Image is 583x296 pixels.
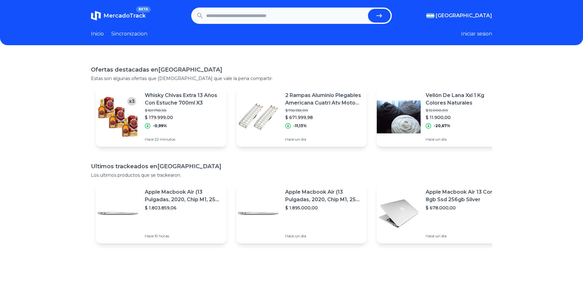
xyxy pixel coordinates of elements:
button: Iniciar sesion [461,30,492,38]
img: Featured image [377,191,421,235]
p: Hace un día [285,234,362,239]
a: Inicio [91,30,104,38]
a: Featured imageVellón De Lana Xxl 1 Kg Colores Naturales$ 15.000,00$ 11.900,00-20,67%Hace un día [377,87,507,147]
p: 2 Rampas Aluminio Plegables Americana Cuatri Atv Moto Top R [285,92,362,107]
button: [GEOGRAPHIC_DATA] [426,12,492,19]
img: Featured image [236,95,280,139]
p: -0,99% [153,123,167,128]
span: [GEOGRAPHIC_DATA] [436,12,492,19]
img: Argentina [426,13,434,18]
a: Featured image2 Rampas Aluminio Plegables Americana Cuatri Atv Moto Top R$ 756.138,00$ 671.999,98... [236,87,367,147]
p: Los ultimos productos que se trackearon. [91,172,492,178]
a: Featured imageApple Macbook Air 13 Core I5 8gb Ssd 256gb Silver$ 678.000,00Hace un día [377,183,507,244]
span: MercadoTrack [103,12,146,19]
a: Featured imageWhisky Chivas Extra 13 Años Con Estuche 700ml X3$ 181.798,98$ 179.999,00-0,99%Hace ... [96,87,226,147]
p: Estas son algunas ofertas que [DEMOGRAPHIC_DATA] que vale la pena compartir. [91,75,492,82]
p: -20,67% [434,123,450,128]
p: $ 1.895.000,00 [285,205,362,211]
a: Sincronizacion [111,30,147,38]
span: BETA [136,6,151,13]
p: Apple Macbook Air (13 Pulgadas, 2020, Chip M1, 256 Gb De Ssd, 8 Gb De Ram) - Plata [285,188,362,203]
p: Apple Macbook Air 13 Core I5 8gb Ssd 256gb Silver [426,188,502,203]
p: Hace un día [426,234,502,239]
h1: Ultimos trackeados en [GEOGRAPHIC_DATA] [91,162,492,171]
p: -11,13% [293,123,307,128]
p: Hace un día [426,137,502,142]
img: Featured image [96,95,140,139]
p: $ 678.000,00 [426,205,502,211]
a: Featured imageApple Macbook Air (13 Pulgadas, 2020, Chip M1, 256 Gb De Ssd, 8 Gb De Ram) - Plata$... [236,183,367,244]
img: Featured image [377,95,421,139]
a: MercadoTrackBETA [91,11,146,21]
p: $ 756.138,00 [285,108,362,113]
img: MercadoTrack [91,11,101,21]
p: Vellón De Lana Xxl 1 Kg Colores Naturales [426,92,502,107]
p: $ 671.999,98 [285,114,362,121]
p: $ 181.798,98 [145,108,221,113]
p: $ 1.803.859,06 [145,205,221,211]
p: Whisky Chivas Extra 13 Años Con Estuche 700ml X3 [145,92,221,107]
a: Featured imageApple Macbook Air (13 Pulgadas, 2020, Chip M1, 256 Gb De Ssd, 8 Gb De Ram) - Plata$... [96,183,226,244]
h1: Ofertas destacadas en [GEOGRAPHIC_DATA] [91,65,492,74]
p: Apple Macbook Air (13 Pulgadas, 2020, Chip M1, 256 Gb De Ssd, 8 Gb De Ram) - Plata [145,188,221,203]
img: Featured image [96,191,140,235]
p: $ 15.000,00 [426,108,502,113]
p: $ 179.999,00 [145,114,221,121]
p: Hace 22 minutos [145,137,221,142]
img: Featured image [236,191,280,235]
p: Hace 19 horas [145,234,221,239]
p: $ 11.900,00 [426,114,502,121]
p: Hace un día [285,137,362,142]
